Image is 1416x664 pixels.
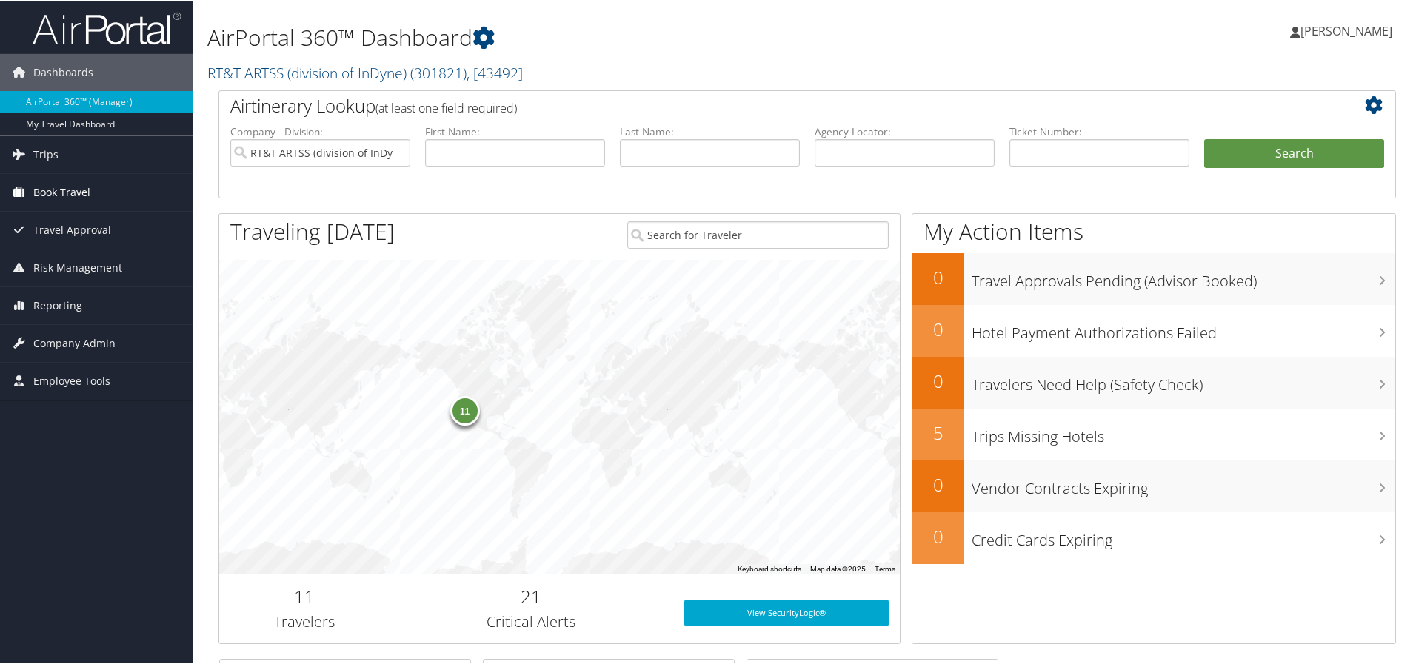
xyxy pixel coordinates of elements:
[467,61,523,81] span: , [ 43492 ]
[620,123,800,138] label: Last Name:
[223,554,272,573] img: Google
[401,610,662,631] h3: Critical Alerts
[972,366,1395,394] h3: Travelers Need Help (Safety Check)
[972,469,1395,497] h3: Vendor Contracts Expiring
[410,61,467,81] span: ( 301821 )
[972,262,1395,290] h3: Travel Approvals Pending (Advisor Booked)
[912,355,1395,407] a: 0Travelers Need Help (Safety Check)
[912,304,1395,355] a: 0Hotel Payment Authorizations Failed
[815,123,995,138] label: Agency Locator:
[33,361,110,398] span: Employee Tools
[33,248,122,285] span: Risk Management
[912,511,1395,563] a: 0Credit Cards Expiring
[33,10,181,44] img: airportal-logo.png
[1009,123,1189,138] label: Ticket Number:
[627,220,889,247] input: Search for Traveler
[912,523,964,548] h2: 0
[912,215,1395,246] h1: My Action Items
[912,471,964,496] h2: 0
[912,367,964,392] h2: 0
[230,610,378,631] h3: Travelers
[1300,21,1392,38] span: [PERSON_NAME]
[33,323,116,360] span: Company Admin
[230,215,395,246] h1: Traveling [DATE]
[375,98,517,115] span: (at least one field required)
[207,21,1007,52] h1: AirPortal 360™ Dashboard
[912,252,1395,304] a: 0Travel Approvals Pending (Advisor Booked)
[33,286,82,323] span: Reporting
[230,123,410,138] label: Company - Division:
[972,521,1395,549] h3: Credit Cards Expiring
[33,53,93,90] span: Dashboards
[810,563,866,571] span: Map data ©2025
[450,394,479,423] div: 11
[33,210,111,247] span: Travel Approval
[912,315,964,341] h2: 0
[425,123,605,138] label: First Name:
[401,583,662,608] h2: 21
[223,554,272,573] a: Open this area in Google Maps (opens a new window)
[230,583,378,608] h2: 11
[912,407,1395,459] a: 5Trips Missing Hotels
[972,314,1395,342] h3: Hotel Payment Authorizations Failed
[875,563,895,571] a: Terms (opens in new tab)
[230,92,1286,117] h2: Airtinerary Lookup
[912,419,964,444] h2: 5
[1204,138,1384,167] button: Search
[1290,7,1407,52] a: [PERSON_NAME]
[912,459,1395,511] a: 0Vendor Contracts Expiring
[912,264,964,289] h2: 0
[972,417,1395,446] h3: Trips Missing Hotels
[207,61,523,81] a: RT&T ARTSS (division of InDyne)
[33,135,59,172] span: Trips
[684,598,889,625] a: View SecurityLogic®
[33,172,90,209] span: Book Travel
[738,563,801,573] button: Keyboard shortcuts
